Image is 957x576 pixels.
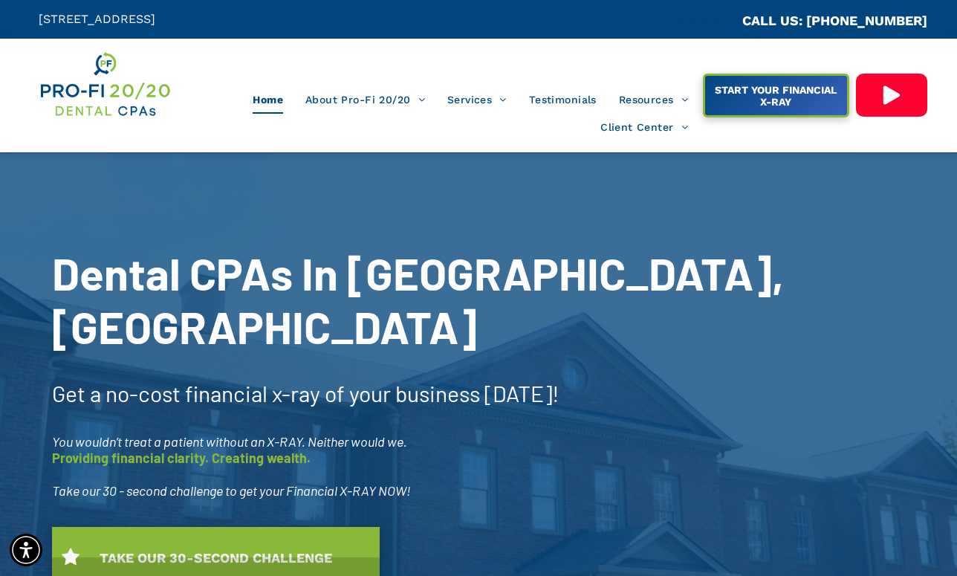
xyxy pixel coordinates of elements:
a: Resources [608,85,699,114]
span: Take our 30 - second challenge to get your Financial X-RAY NOW! [52,482,411,499]
a: Testimonials [518,85,608,114]
span: of your business [DATE]! [325,380,559,407]
span: [STREET_ADDRESS] [39,12,155,26]
span: START YOUR FINANCIAL X-RAY [706,77,845,115]
span: no-cost financial x-ray [106,380,320,407]
span: Get a [52,380,101,407]
div: Accessibility Menu [10,534,42,566]
img: Get Dental CPA Consulting, Bookkeeping, & Bank Loans [39,50,171,119]
span: Providing financial clarity. Creating wealth. [52,450,311,466]
span: You wouldn’t treat a patient without an X-RAY. Neither would we. [52,433,407,450]
a: Home [241,85,294,114]
span: CA::CALLC [679,14,742,28]
a: Client Center [589,114,699,142]
a: About Pro-Fi 20/20 [294,85,436,114]
a: Services [436,85,518,114]
span: Dental CPAs In [GEOGRAPHIC_DATA], [GEOGRAPHIC_DATA] [52,246,784,353]
a: CALL US: [PHONE_NUMBER] [742,13,927,28]
span: TAKE OUR 30-SECOND CHALLENGE [94,543,337,573]
a: START YOUR FINANCIAL X-RAY [703,74,849,117]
